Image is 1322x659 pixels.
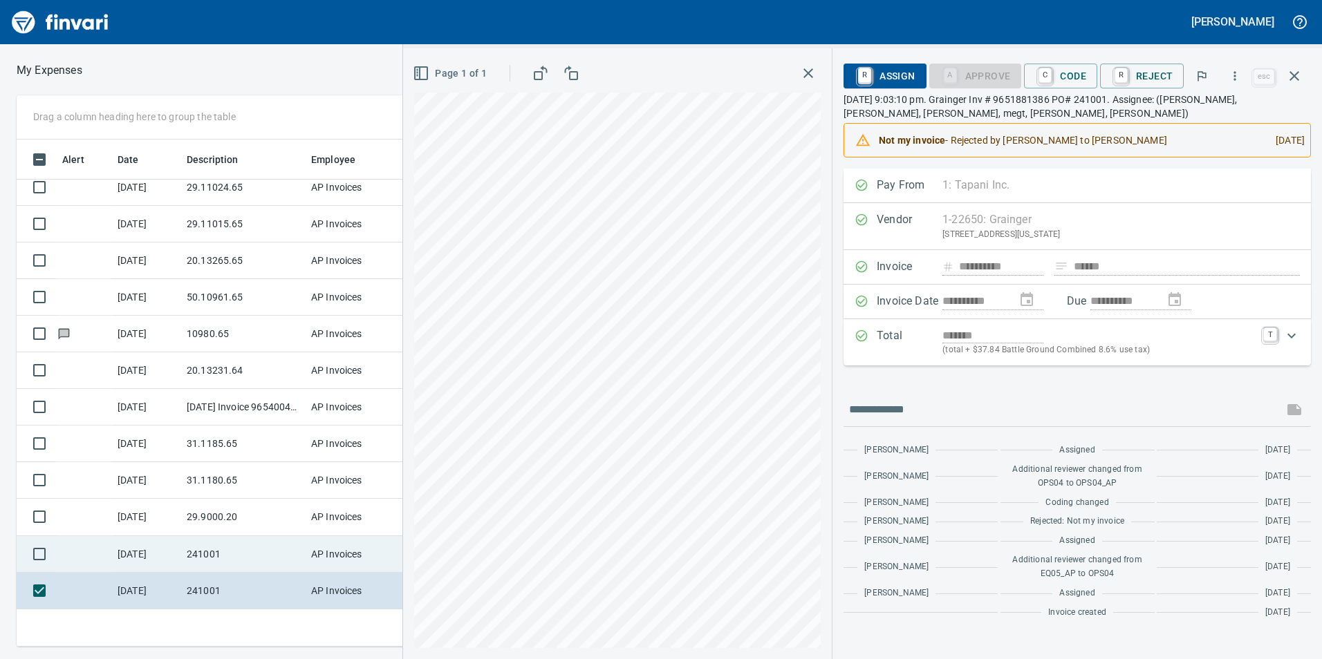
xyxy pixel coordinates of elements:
[1265,470,1290,484] span: [DATE]
[1059,443,1095,457] span: Assigned
[181,279,306,316] td: 50.10961.65
[1035,64,1086,88] span: Code
[62,151,84,168] span: Alert
[1254,69,1274,84] a: esc
[306,169,409,206] td: AP Invoices
[942,343,1255,357] p: (total + $37.84 Battle Ground Combined 8.6% use tax)
[864,470,929,484] span: [PERSON_NAME]
[17,62,82,79] p: My Expenses
[306,206,409,242] td: AP Invoices
[8,6,112,39] img: Finvari
[306,389,409,426] td: AP Invoices
[181,389,306,426] td: [DATE] Invoice 9654004713 from Grainger (1-22650)
[416,65,487,82] span: Page 1 of 1
[306,499,409,535] td: AP Invoices
[112,206,181,242] td: [DATE]
[864,560,929,574] span: [PERSON_NAME]
[1045,496,1108,510] span: Coding changed
[62,151,102,168] span: Alert
[306,573,409,609] td: AP Invoices
[311,151,355,168] span: Employee
[1007,553,1148,581] span: Additional reviewer changed from EQ05_AP to OPS04
[1111,64,1173,88] span: Reject
[855,64,915,88] span: Assign
[1030,515,1124,528] span: Rejected: Not my invoice
[844,93,1311,120] p: [DATE] 9:03:10 pm. Grainger Inv # 9651881386 PO# 241001. Assignee: ([PERSON_NAME], [PERSON_NAME],...
[112,316,181,352] td: [DATE]
[118,151,157,168] span: Date
[181,462,306,499] td: 31.1180.65
[929,69,1022,81] div: Coding Required
[306,279,409,316] td: AP Invoices
[1186,61,1217,91] button: Flag
[181,242,306,279] td: 20.13265.65
[112,352,181,389] td: [DATE]
[181,352,306,389] td: 20.13231.64
[879,135,945,146] strong: Not my invoice
[879,128,1265,153] div: - Rejected by [PERSON_NAME] to [PERSON_NAME]
[1265,496,1290,510] span: [DATE]
[181,206,306,242] td: 29.11015.65
[17,62,82,79] nav: breadcrumb
[112,536,181,573] td: [DATE]
[306,462,409,499] td: AP Invoices
[181,169,306,206] td: 29.11024.65
[181,426,306,462] td: 31.1185.65
[306,242,409,279] td: AP Invoices
[112,499,181,535] td: [DATE]
[1039,68,1052,83] a: C
[1250,59,1311,93] span: Close invoice
[1220,61,1250,91] button: More
[844,319,1311,365] div: Expand
[118,151,139,168] span: Date
[1188,11,1278,32] button: [PERSON_NAME]
[181,316,306,352] td: 10980.65
[410,61,492,86] button: Page 1 of 1
[877,327,942,357] p: Total
[112,242,181,279] td: [DATE]
[306,316,409,352] td: AP Invoices
[112,279,181,316] td: [DATE]
[1265,443,1290,457] span: [DATE]
[306,352,409,389] td: AP Invoices
[187,151,257,168] span: Description
[112,573,181,609] td: [DATE]
[1265,128,1305,153] div: [DATE]
[306,536,409,573] td: AP Invoices
[181,499,306,535] td: 29.9000.20
[844,64,926,88] button: RAssign
[1265,515,1290,528] span: [DATE]
[1191,15,1274,29] h5: [PERSON_NAME]
[1048,606,1106,620] span: Invoice created
[112,169,181,206] td: [DATE]
[311,151,373,168] span: Employee
[1265,560,1290,574] span: [DATE]
[1100,64,1184,88] button: RReject
[864,496,929,510] span: [PERSON_NAME]
[112,389,181,426] td: [DATE]
[181,573,306,609] td: 241001
[1265,606,1290,620] span: [DATE]
[1265,586,1290,600] span: [DATE]
[864,534,929,548] span: [PERSON_NAME]
[1059,586,1095,600] span: Assigned
[858,68,871,83] a: R
[181,536,306,573] td: 241001
[33,110,236,124] p: Drag a column heading here to group the table
[864,586,929,600] span: [PERSON_NAME]
[1059,534,1095,548] span: Assigned
[112,462,181,499] td: [DATE]
[1115,68,1128,83] a: R
[306,426,409,462] td: AP Invoices
[1265,534,1290,548] span: [DATE]
[864,515,929,528] span: [PERSON_NAME]
[57,329,71,338] span: Has messages
[1278,393,1311,426] span: This records your message into the invoice and notifies anyone mentioned
[112,426,181,462] td: [DATE]
[187,151,239,168] span: Description
[1007,463,1148,490] span: Additional reviewer changed from OPS04 to OPS04_AP
[1263,327,1277,341] a: T
[1024,64,1097,88] button: CCode
[864,443,929,457] span: [PERSON_NAME]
